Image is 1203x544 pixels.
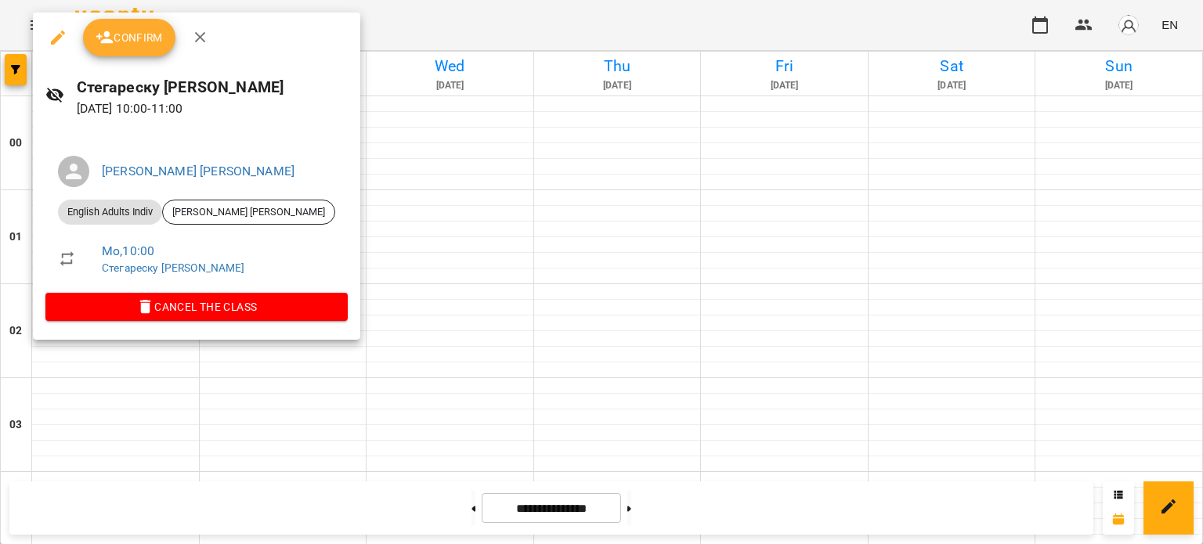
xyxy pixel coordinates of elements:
[77,75,348,99] h6: Стегареску [PERSON_NAME]
[58,297,335,316] span: Cancel the class
[83,19,175,56] button: Confirm
[102,164,294,178] a: [PERSON_NAME] [PERSON_NAME]
[163,205,334,219] span: [PERSON_NAME] [PERSON_NAME]
[96,28,163,47] span: Confirm
[102,243,154,258] a: Mo , 10:00
[77,99,348,118] p: [DATE] 10:00 - 11:00
[45,293,348,321] button: Cancel the class
[102,261,245,274] a: Стегареску [PERSON_NAME]
[162,200,335,225] div: [PERSON_NAME] [PERSON_NAME]
[58,205,162,219] span: English Adults Indiv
